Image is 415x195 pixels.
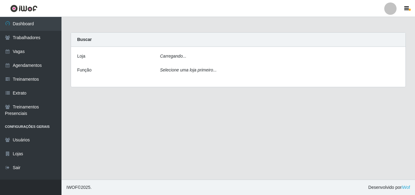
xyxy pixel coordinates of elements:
label: Função [77,67,92,73]
span: IWOF [66,185,78,190]
img: CoreUI Logo [10,5,38,12]
label: Loja [77,53,85,59]
i: Carregando... [160,54,187,59]
span: Desenvolvido por [368,184,410,191]
i: Selecione uma loja primeiro... [160,67,217,72]
span: © 2025 . [66,184,92,191]
a: iWof [401,185,410,190]
strong: Buscar [77,37,92,42]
